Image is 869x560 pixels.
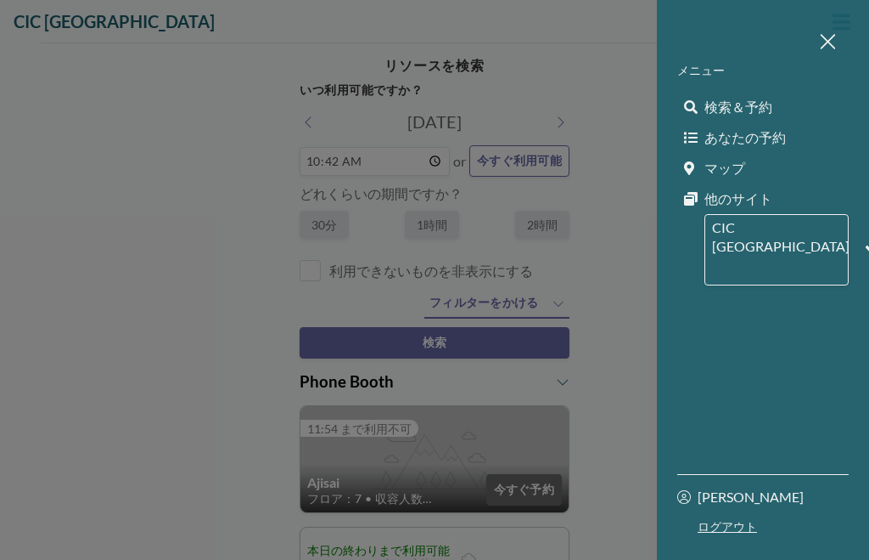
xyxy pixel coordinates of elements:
a: 検索＆予約 [677,92,849,122]
a: ログアウト [677,519,849,540]
div: Search for option [705,215,848,286]
a: マップ [677,153,849,184]
span: あなたの予約 [704,129,786,146]
p: [PERSON_NAME] [698,489,804,506]
span: マップ [704,160,745,177]
a: 他のサイト [677,184,849,214]
input: Search for option [707,259,855,281]
span: CIC [GEOGRAPHIC_DATA] [709,218,853,257]
span: 他のサイト [704,190,772,207]
span: 検索＆予約 [704,99,772,116]
a: あなたの予約 [677,122,849,153]
p: メニュー [677,63,849,78]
